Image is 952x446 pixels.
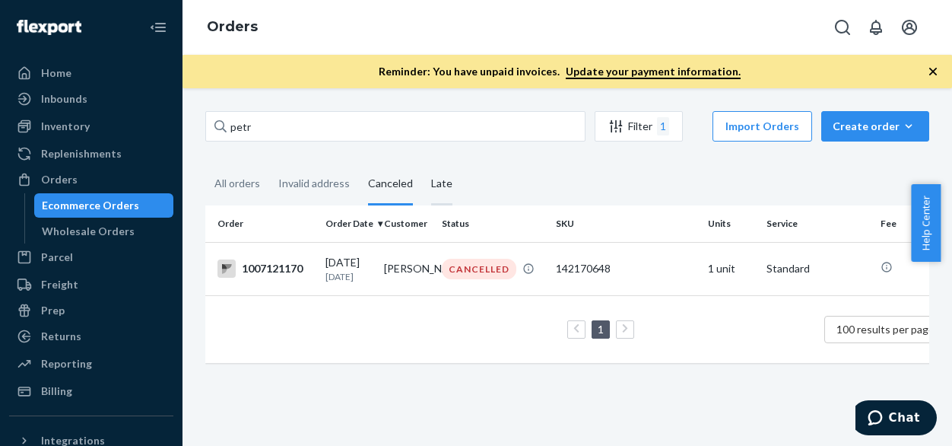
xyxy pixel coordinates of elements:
[205,111,585,142] input: Search orders
[9,61,173,85] a: Home
[9,352,173,376] a: Reporting
[41,146,122,161] div: Replenishments
[41,250,73,265] div: Parcel
[17,20,81,35] img: Flexport logo
[760,205,874,242] th: Service
[595,323,607,336] a: Page 1 is your current page
[9,167,173,192] a: Orders
[379,64,741,79] p: Reminder: You have unpaid invoices.
[894,12,925,43] button: Open account menu
[41,91,87,107] div: Inbounds
[42,224,135,239] div: Wholesale Orders
[217,260,313,278] div: 1007121170
[9,142,173,166] a: Replenishments
[143,12,173,43] button: Close Navigation
[42,198,139,213] div: Ecommerce Orders
[41,277,78,292] div: Freight
[9,245,173,269] a: Parcel
[861,12,891,43] button: Open notifications
[821,111,929,142] button: Create order
[595,117,682,135] div: Filter
[566,65,741,79] a: Update your payment information.
[556,261,696,276] div: 142170648
[319,205,378,242] th: Order Date
[207,18,258,35] a: Orders
[657,117,669,135] div: 1
[34,219,174,244] a: Wholesale Orders
[384,217,430,230] div: Customer
[205,205,319,242] th: Order
[836,323,935,336] span: 100 results per page
[41,329,81,344] div: Returns
[278,164,350,203] div: Invalid address
[436,205,550,242] th: Status
[9,298,173,323] a: Prep
[702,242,760,295] td: 1 unit
[9,379,173,403] a: Billing
[442,259,516,279] div: CANCELLED
[833,119,918,134] div: Create order
[378,242,436,295] td: [PERSON_NAME]
[41,119,90,134] div: Inventory
[9,87,173,111] a: Inbounds
[550,205,702,242] th: SKU
[34,193,174,218] a: Ecommerce Orders
[214,164,260,203] div: All orders
[368,164,413,205] div: Canceled
[827,12,858,43] button: Open Search Box
[431,164,452,205] div: Late
[195,5,270,49] ol: breadcrumbs
[595,111,683,142] button: Filter
[41,172,78,187] div: Orders
[9,114,173,139] a: Inventory
[855,400,937,438] iframe: Opens a widget where you can chat to one of our agents
[766,261,868,276] p: Standard
[9,272,173,297] a: Freight
[41,356,92,371] div: Reporting
[41,65,71,81] div: Home
[325,255,372,283] div: [DATE]
[41,303,65,318] div: Prep
[702,205,760,242] th: Units
[325,270,372,283] p: [DATE]
[712,111,812,142] button: Import Orders
[41,384,72,399] div: Billing
[911,184,941,262] button: Help Center
[9,324,173,349] a: Returns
